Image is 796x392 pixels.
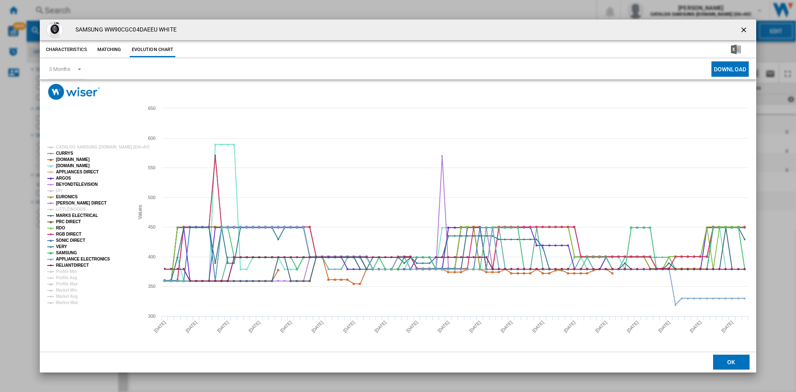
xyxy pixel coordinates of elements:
tspan: Values [137,205,143,219]
button: Evolution chart [130,42,176,57]
tspan: RELIANTDIRECT [56,263,89,268]
tspan: SAMSUNG [56,251,77,255]
tspan: [DATE] [279,320,293,334]
img: M10257225_white [46,22,63,38]
tspan: ARGOS [56,176,71,180]
tspan: CURRYS [56,151,73,156]
tspan: 300 [148,314,155,319]
tspan: [DATE] [720,320,734,334]
button: Characteristics [44,42,89,57]
tspan: [DATE] [594,320,608,334]
tspan: [DATE] [405,320,419,334]
button: Download in Excel [718,42,754,57]
button: OK [713,355,750,370]
tspan: SONIC DIRECT [56,238,85,243]
tspan: [DATE] [689,320,702,334]
button: Download [711,61,749,77]
img: logo_wiser_300x94.png [48,84,100,100]
tspan: RDO [56,226,65,230]
tspan: [DATE] [374,320,387,334]
tspan: 400 [148,254,155,259]
tspan: 500 [148,195,155,200]
tspan: APPLIANCE ELECTRONICS [56,257,110,261]
tspan: [DATE] [437,320,450,334]
tspan: Market Max [56,300,78,305]
tspan: [DOMAIN_NAME] [56,163,90,168]
tspan: [DATE] [500,320,513,334]
tspan: CATALOG SAMSUNG [DOMAIN_NAME] (DA+AV) [56,145,150,149]
tspan: Market Min [56,288,77,292]
tspan: [DATE] [248,320,261,334]
tspan: [PERSON_NAME] DIRECT [56,201,107,205]
tspan: [DATE] [342,320,356,334]
tspan: BEYONDTELEVISION [56,182,98,187]
tspan: [DATE] [657,320,671,334]
tspan: DIY [56,188,63,193]
tspan: Profile Max [56,282,78,286]
tspan: LITTLEWOODS [56,207,86,212]
tspan: VERY [56,244,67,249]
tspan: 550 [148,165,155,170]
tspan: EURONICS [56,195,78,199]
tspan: APPLIANCES DIRECT [56,170,99,174]
tspan: [DOMAIN_NAME] [56,157,90,162]
tspan: 600 [148,136,155,141]
tspan: Profile Min [56,269,77,274]
tspan: [DATE] [311,320,324,334]
tspan: [DATE] [153,320,167,334]
img: excel-24x24.png [731,44,741,54]
button: getI18NText('BUTTONS.CLOSE_DIALOG') [736,22,753,38]
tspan: [DATE] [626,320,639,334]
tspan: 350 [148,284,155,289]
md-dialog: Product popup [40,19,756,373]
tspan: [DATE] [216,320,230,334]
button: Matching [91,42,128,57]
tspan: [DATE] [468,320,482,334]
tspan: 650 [148,106,155,111]
tspan: Profile Avg [56,275,77,280]
tspan: [DATE] [184,320,198,334]
ng-md-icon: getI18NText('BUTTONS.CLOSE_DIALOG') [740,26,750,36]
tspan: RGB DIRECT [56,232,81,236]
tspan: PRC DIRECT [56,219,81,224]
tspan: MARKS ELECTRICAL [56,213,98,218]
tspan: [DATE] [563,320,576,334]
tspan: 450 [148,224,155,229]
tspan: [DATE] [531,320,545,334]
h4: SAMSUNG WW90CGC04DAEEU WHITE [71,26,177,34]
div: 3 Months [49,66,70,72]
tspan: Market Avg [56,294,78,299]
